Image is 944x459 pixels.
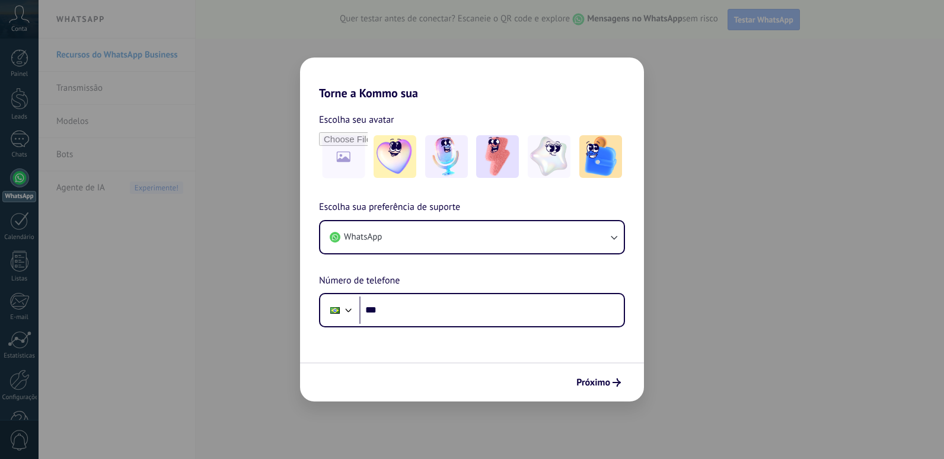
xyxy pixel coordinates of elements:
button: Próximo [571,372,626,393]
h2: Torne a Kommo sua [300,58,644,100]
span: Próximo [576,378,610,387]
span: Número de telefone [319,273,400,289]
img: -4.jpeg [528,135,570,178]
img: -2.jpeg [425,135,468,178]
span: Escolha sua preferência de suporte [319,200,460,215]
img: -3.jpeg [476,135,519,178]
img: -1.jpeg [374,135,416,178]
button: WhatsApp [320,221,624,253]
div: Brazil: + 55 [324,298,346,323]
img: -5.jpeg [579,135,622,178]
span: WhatsApp [344,231,382,243]
span: Escolha seu avatar [319,112,394,128]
